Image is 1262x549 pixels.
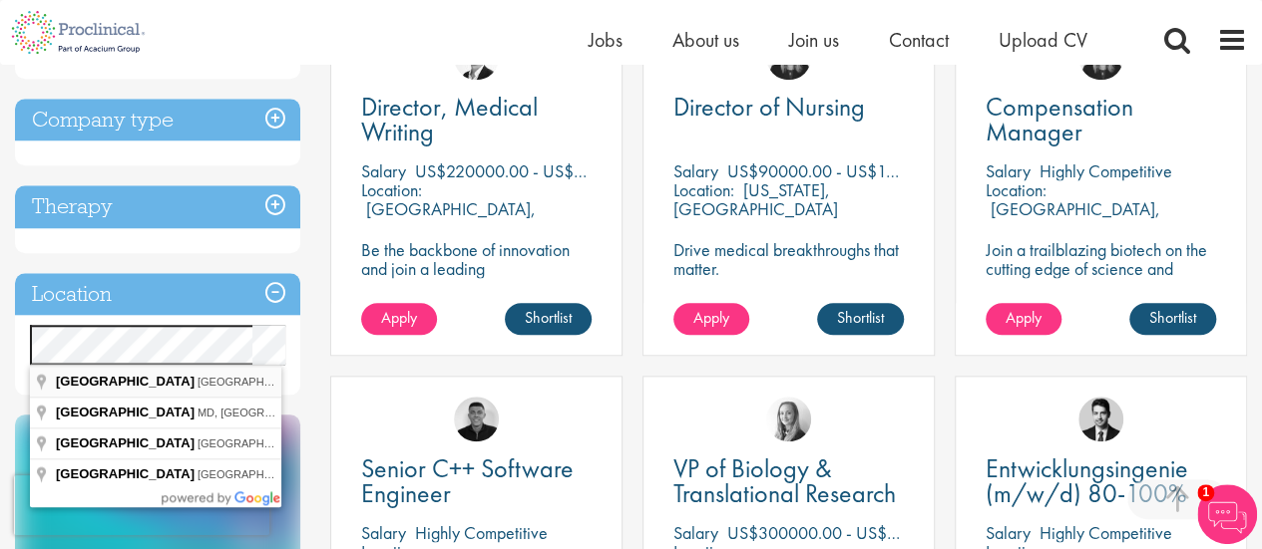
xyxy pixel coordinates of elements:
span: Director of Nursing [673,90,865,124]
p: Be the backbone of innovation and join a leading pharmaceutical company to help keep life-changin... [361,240,592,335]
span: Salary [361,159,406,182]
a: Apply [673,303,749,335]
span: VP of Biology & Translational Research [673,451,896,510]
p: US$220000.00 - US$250000.00 per annum [415,159,732,182]
span: Location: [986,178,1047,201]
a: About us [672,27,739,53]
p: Highly Competitive [1040,159,1172,182]
img: Sofia Amark [766,397,811,441]
span: [GEOGRAPHIC_DATA] [198,376,312,388]
iframe: reCAPTCHA [14,475,269,535]
span: Salary [673,159,718,182]
img: Thomas Wenig [1078,397,1123,441]
span: Salary [986,159,1031,182]
span: [GEOGRAPHIC_DATA] [56,435,195,450]
span: Director, Medical Writing [361,90,538,148]
img: Christian Andersen [454,397,499,441]
span: Apply [381,307,417,328]
p: [US_STATE], [GEOGRAPHIC_DATA] [673,178,838,220]
a: Compensation Manager [986,95,1216,144]
span: Location: [673,178,734,201]
h3: Company type [15,99,300,141]
span: Apply [693,307,729,328]
span: Compensation Manager [986,90,1133,148]
span: Salary [361,521,406,544]
span: [GEOGRAPHIC_DATA] [56,466,195,481]
p: [GEOGRAPHIC_DATA], [GEOGRAPHIC_DATA] [986,197,1160,239]
p: Drive medical breakthroughs that matter. [673,240,904,278]
a: Shortlist [817,303,904,335]
span: Apply [1006,307,1042,328]
a: Apply [361,303,437,335]
a: Entwicklungsingenie (m/w/d) 80-100% [986,456,1216,506]
p: [GEOGRAPHIC_DATA], [GEOGRAPHIC_DATA] [361,197,536,239]
p: Highly Competitive [1040,521,1172,544]
span: MD, [GEOGRAPHIC_DATA] [198,407,335,418]
p: Highly Competitive [415,521,548,544]
a: Upload CV [999,27,1087,53]
h3: Therapy [15,185,300,228]
span: Senior C++ Software Engineer [361,451,574,510]
a: Senior C++ Software Engineer [361,456,592,506]
img: Chatbot [1197,484,1257,544]
span: Salary [673,521,718,544]
a: Apply [986,303,1061,335]
p: Join a trailblazing biotech on the cutting edge of science and technology. [986,240,1216,297]
a: Shortlist [1129,303,1216,335]
p: US$300000.00 - US$350000.00 per annum [727,521,1046,544]
h3: Location [15,273,300,316]
a: Jobs [589,27,623,53]
span: [GEOGRAPHIC_DATA], [GEOGRAPHIC_DATA] [198,468,432,480]
a: Contact [889,27,949,53]
span: Entwicklungsingenie (m/w/d) 80-100% [986,451,1188,510]
span: [GEOGRAPHIC_DATA] [56,374,195,389]
a: Shortlist [505,303,592,335]
span: Salary [986,521,1031,544]
span: 1 [1197,484,1214,501]
p: US$90000.00 - US$100000.00 per annum [727,159,1036,182]
a: Join us [789,27,839,53]
span: [GEOGRAPHIC_DATA] [56,405,195,419]
a: VP of Biology & Translational Research [673,456,904,506]
span: [GEOGRAPHIC_DATA], [GEOGRAPHIC_DATA] [198,437,432,449]
span: Location: [361,178,422,201]
a: Director of Nursing [673,95,904,120]
a: Director, Medical Writing [361,95,592,144]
